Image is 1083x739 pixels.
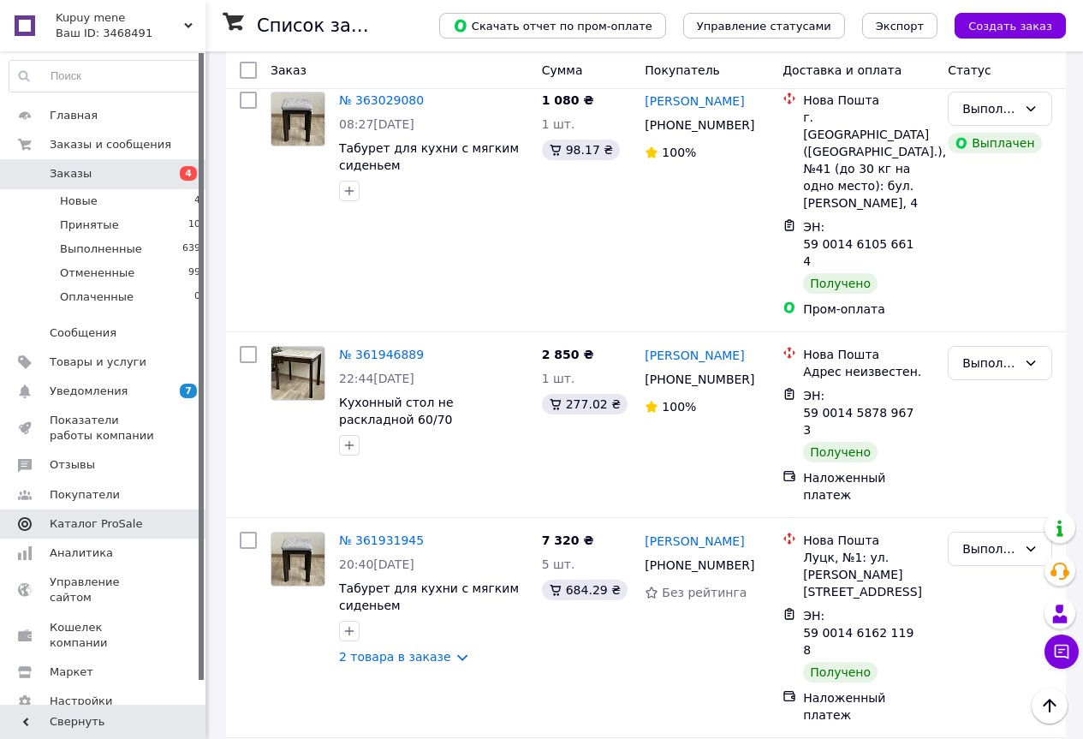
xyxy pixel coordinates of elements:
span: 0 [194,289,200,305]
div: Выполнен [962,539,1017,558]
div: Получено [803,442,878,462]
span: Покупатели [50,487,120,503]
div: Наложенный платеж [803,469,934,504]
button: Наверх [1032,688,1068,724]
span: Принятые [60,218,119,233]
span: Управление сайтом [50,575,158,605]
img: Фото товару [271,347,324,400]
a: № 361946889 [339,348,424,361]
div: Нова Пошта [803,532,934,549]
div: [PHONE_NUMBER] [641,113,755,137]
div: Ваш ID: 3468491 [56,26,205,41]
a: [PERSON_NAME] [645,533,744,550]
div: Наложенный платеж [803,689,934,724]
div: Получено [803,273,878,294]
span: Оплаченные [60,289,134,305]
div: Нова Пошта [803,92,934,109]
span: 7 [180,384,197,398]
img: Фото товару [271,533,324,586]
a: Фото товару [271,532,325,587]
span: Новые [60,194,98,209]
span: Покупатель [645,63,720,77]
span: 100% [662,400,696,414]
span: Заказ [271,63,306,77]
span: 7 320 ₴ [542,533,594,547]
button: Управление статусами [683,13,845,39]
div: Нова Пошта [803,346,934,363]
span: Сумма [542,63,583,77]
span: Отзывы [50,457,95,473]
div: Получено [803,662,878,682]
span: 5 шт. [542,557,575,571]
span: Скачать отчет по пром-оплате [453,18,652,33]
span: Заказы и сообщения [50,137,171,152]
a: Создать заказ [937,18,1066,32]
span: 4 [180,166,197,181]
div: 98.17 ₴ [542,140,620,160]
a: Фото товару [271,92,325,146]
span: Создать заказ [968,20,1052,33]
button: Скачать отчет по пром-оплате [439,13,666,39]
button: Создать заказ [955,13,1066,39]
span: 99 [188,265,200,281]
span: Управление статусами [697,20,831,33]
span: 1 шт. [542,117,575,131]
span: Заказы [50,166,92,182]
span: Товары и услуги [50,355,146,370]
span: Кошелек компании [50,620,158,651]
span: Настройки [50,694,112,709]
div: [PHONE_NUMBER] [641,367,755,391]
span: 639 [182,241,200,257]
span: Доставка и оплата [782,63,902,77]
span: Отмененные [60,265,134,281]
span: Без рейтинга [662,586,747,599]
a: Табурет для кухни с мягким сиденьем [339,141,519,172]
h1: Список заказов [257,15,404,36]
span: 10 [188,218,200,233]
a: [PERSON_NAME] [645,92,744,110]
button: Экспорт [862,13,937,39]
span: Аналитика [50,545,113,561]
span: 22:44[DATE] [339,372,414,385]
a: № 363029080 [339,93,424,107]
button: Чат с покупателем [1044,635,1079,669]
div: 684.29 ₴ [542,580,628,600]
span: ЭН: 59 0014 5878 9673 [803,389,913,437]
span: 100% [662,146,696,159]
span: Сообщения [50,325,116,341]
div: г. [GEOGRAPHIC_DATA] ([GEOGRAPHIC_DATA].), №41 (до 30 кг на одно место): бул. [PERSON_NAME], 4 [803,109,934,212]
a: Табурет для кухни с мягким сиденьем [339,581,519,612]
div: Выполнен [962,99,1017,118]
input: Поиск [9,61,201,92]
div: Выплачен [948,133,1041,153]
span: ЭН: 59 0014 6105 6614 [803,220,913,268]
span: Показатели работы компании [50,413,158,444]
div: Луцк, №1: ул. [PERSON_NAME][STREET_ADDRESS] [803,549,934,600]
div: 277.02 ₴ [542,394,628,414]
img: Фото товару [271,92,324,146]
span: Экспорт [876,20,924,33]
div: Выполнен [962,354,1017,372]
span: ЭН: 59 0014 6162 1198 [803,609,913,657]
span: 2 850 ₴ [542,348,594,361]
span: 4 [194,194,200,209]
span: Уведомления [50,384,128,399]
span: 1 080 ₴ [542,93,594,107]
span: Kupuy mene [56,10,184,26]
a: № 361931945 [339,533,424,547]
a: [PERSON_NAME] [645,347,744,364]
span: Маркет [50,665,93,680]
div: Адрес неизвестен. [803,363,934,380]
a: Кухонный стол не раскладной 60/70 [339,396,454,426]
span: Каталог ProSale [50,516,142,532]
div: Пром-оплата [803,301,934,318]
a: Фото товару [271,346,325,401]
span: Выполненные [60,241,142,257]
a: 2 товара в заказе [339,650,451,664]
span: 08:27[DATE] [339,117,414,131]
span: Главная [50,108,98,123]
div: [PHONE_NUMBER] [641,553,755,577]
